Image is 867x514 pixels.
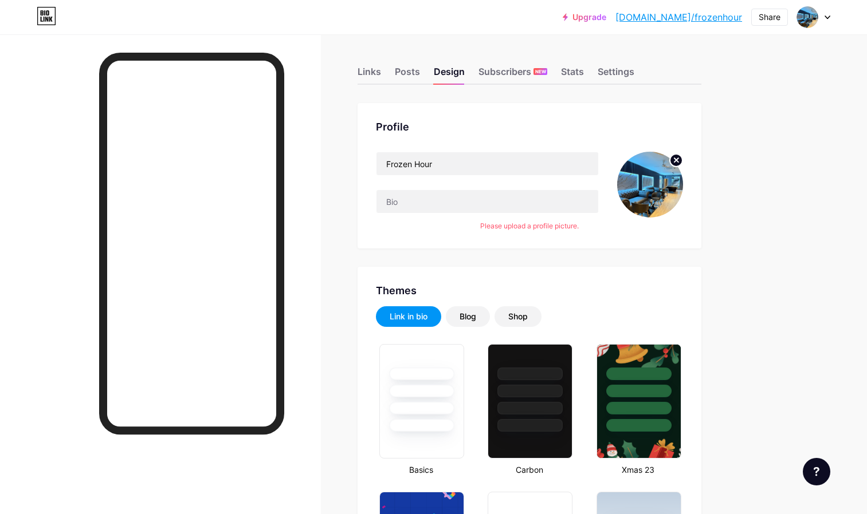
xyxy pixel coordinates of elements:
div: Please upload a profile picture. [480,222,579,230]
div: Profile [376,121,683,133]
div: Basics [376,465,466,475]
a: Upgrade [563,13,606,22]
div: Carbon [484,465,574,475]
div: Link in bio [390,311,427,322]
div: Share [759,13,780,22]
div: Blog [460,311,476,322]
img: frozenhour [617,152,683,218]
div: Posts [395,66,420,84]
div: Subscribers [478,66,547,84]
div: Themes [376,285,683,297]
span: NEW [535,68,546,75]
div: Xmas 23 [593,465,683,475]
input: Name [376,152,598,175]
a: [DOMAIN_NAME]/frozenhour [615,12,742,22]
div: Design [434,66,465,84]
img: frozenhour [797,6,818,28]
div: Settings [598,66,634,84]
div: Stats [561,66,584,84]
div: Links [358,66,381,84]
input: Bio [376,190,598,213]
div: Shop [508,311,528,322]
